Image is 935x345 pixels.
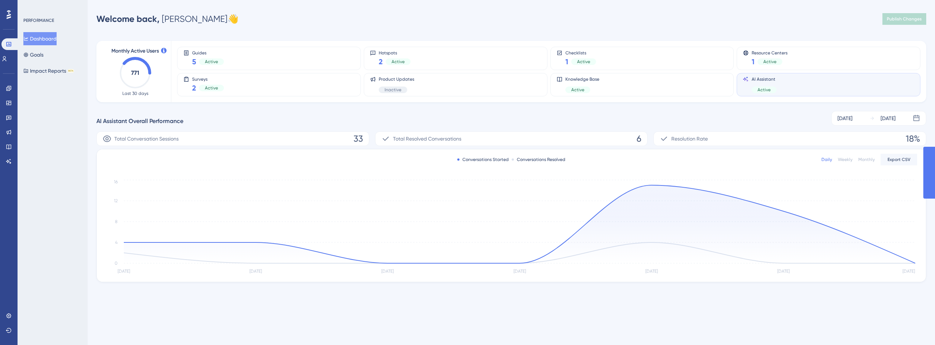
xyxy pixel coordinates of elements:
[114,134,179,143] span: Total Conversation Sessions
[114,179,118,184] tspan: 16
[381,269,394,274] tspan: [DATE]
[577,59,590,65] span: Active
[882,13,926,25] button: Publish Changes
[96,14,160,24] span: Welcome back,
[114,198,118,203] tspan: 12
[881,114,896,123] div: [DATE]
[379,76,414,82] span: Product Updates
[379,57,383,67] span: 2
[763,59,776,65] span: Active
[837,114,852,123] div: [DATE]
[192,83,196,93] span: 2
[111,47,159,55] span: Monthly Active Users
[249,269,262,274] tspan: [DATE]
[904,316,926,338] iframe: UserGuiding AI Assistant Launcher
[68,69,74,73] div: BETA
[752,50,787,55] span: Resource Centers
[385,87,401,93] span: Inactive
[205,85,218,91] span: Active
[671,134,708,143] span: Resolution Rate
[23,18,54,23] div: PERFORMANCE
[115,240,118,245] tspan: 4
[902,269,915,274] tspan: [DATE]
[393,134,461,143] span: Total Resolved Conversations
[379,50,411,55] span: Hotspots
[838,157,852,162] div: Weekly
[571,87,584,93] span: Active
[192,57,196,67] span: 5
[565,57,568,67] span: 1
[122,91,148,96] span: Last 30 days
[354,133,363,145] span: 33
[115,219,118,224] tspan: 8
[565,50,596,55] span: Checklists
[888,157,911,162] span: Export CSV
[777,269,790,274] tspan: [DATE]
[392,59,405,65] span: Active
[906,133,920,145] span: 18%
[23,64,74,77] button: Impact ReportsBETA
[881,154,917,165] button: Export CSV
[645,269,658,274] tspan: [DATE]
[821,157,832,162] div: Daily
[118,269,130,274] tspan: [DATE]
[457,157,509,162] div: Conversations Started
[96,13,238,25] div: [PERSON_NAME] 👋
[752,57,755,67] span: 1
[205,59,218,65] span: Active
[858,157,875,162] div: Monthly
[512,157,565,162] div: Conversations Resolved
[514,269,526,274] tspan: [DATE]
[23,48,43,61] button: Goals
[637,133,641,145] span: 6
[115,261,118,266] tspan: 0
[192,50,224,55] span: Guides
[752,76,776,82] span: AI Assistant
[565,76,599,82] span: Knowledge Base
[131,69,139,76] text: 771
[757,87,771,93] span: Active
[192,76,224,81] span: Surveys
[23,32,57,45] button: Dashboard
[887,16,922,22] span: Publish Changes
[96,117,183,126] span: AI Assistant Overall Performance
